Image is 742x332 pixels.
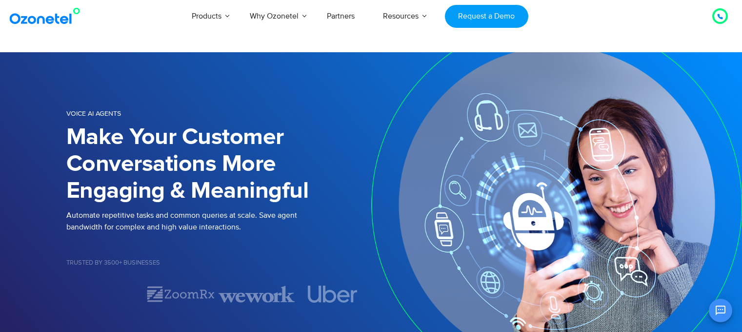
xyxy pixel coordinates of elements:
[445,5,528,28] a: Request a Demo
[66,109,121,118] span: Voice AI Agents
[295,286,371,303] div: 4 of 7
[66,209,371,233] p: Automate repetitive tasks and common queries at scale. Save agent bandwidth for complex and high ...
[308,286,358,303] img: uber
[142,286,219,303] div: 2 of 7
[66,124,371,205] h1: Make Your Customer Conversations More Engaging & Meaningful
[66,286,371,303] div: Image Carousel
[145,286,215,303] img: zoomrx
[66,260,371,266] h5: Trusted by 3500+ Businesses
[66,288,142,300] div: 1 of 7
[219,286,295,303] img: wework
[709,299,732,322] button: Open chat
[219,286,295,303] div: 3 of 7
